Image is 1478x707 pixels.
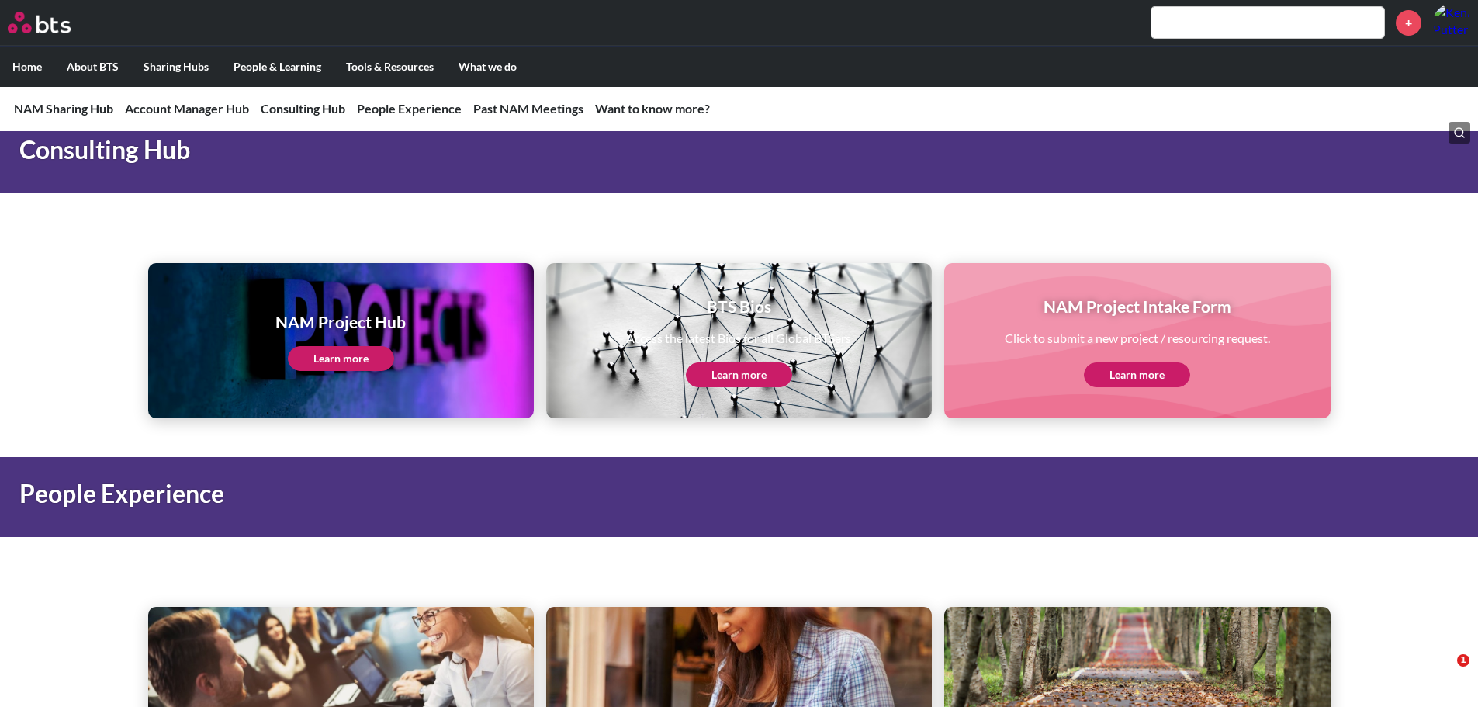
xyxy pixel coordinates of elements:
img: Keni Putterman [1433,4,1470,41]
label: Sharing Hubs [131,47,221,87]
a: Learn more [1084,362,1190,387]
a: Account Manager Hub [125,101,249,116]
a: People Experience [357,101,462,116]
a: Consulting Hub [261,101,345,116]
h1: People Experience [19,477,1026,511]
h1: NAM Project Intake Form [1005,295,1270,317]
h1: Consulting Hub [19,133,1026,168]
a: Learn more [288,346,394,371]
label: What we do [446,47,529,87]
p: Access the latest Bios for all Global BTSers [626,330,851,347]
iframe: Intercom live chat [1425,654,1462,691]
a: Past NAM Meetings [473,101,583,116]
label: People & Learning [221,47,334,87]
h1: NAM Project Hub [275,310,406,333]
label: About BTS [54,47,131,87]
a: Want to know more? [595,101,710,116]
a: NAM Sharing Hub [14,101,113,116]
span: 1 [1457,654,1469,667]
a: Go home [8,12,99,33]
p: Click to submit a new project / resourcing request. [1005,330,1270,347]
img: BTS Logo [8,12,71,33]
h1: BTS Bios [626,295,851,317]
a: Learn more [686,362,792,387]
a: + [1396,10,1421,36]
a: Profile [1433,4,1470,41]
label: Tools & Resources [334,47,446,87]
